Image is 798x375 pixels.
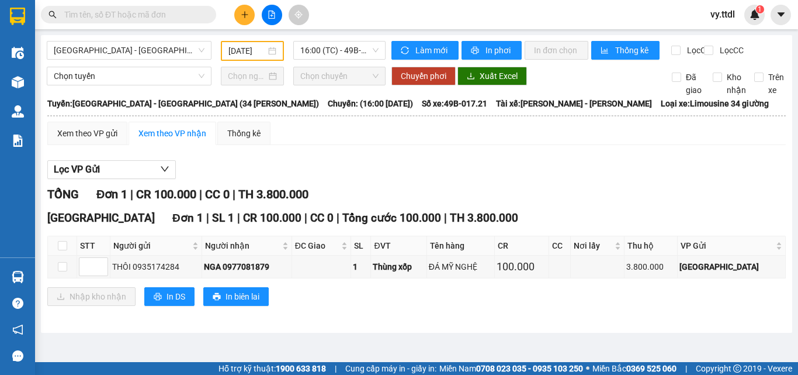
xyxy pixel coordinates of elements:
input: 10/08/2025 [228,44,266,57]
span: Hỗ trợ kỹ thuật: [218,362,326,375]
span: plus [241,11,249,19]
input: Tìm tên, số ĐT hoặc mã đơn [64,8,202,21]
span: Tổng cước 100.000 [342,211,441,225]
th: CC [549,236,571,256]
button: printerIn phơi [462,41,522,60]
span: Loại xe: Limousine 34 giường [661,97,769,110]
span: Đơn 1 [96,187,127,201]
span: question-circle [12,298,23,309]
span: ⚪️ [586,366,589,371]
div: 100.000 [497,259,547,275]
span: Đà Nẵng - Đà Lạt (34 Phòng) [54,42,204,59]
span: Người gửi [113,239,190,252]
button: plus [234,5,255,25]
span: Làm mới [415,44,449,57]
input: Chọn ngày [228,70,266,82]
sup: 1 [756,5,764,13]
span: Đã giao [681,71,706,97]
span: notification [12,324,23,335]
span: Cung cấp máy in - giấy in: [345,362,436,375]
span: down [98,268,105,275]
span: message [12,350,23,362]
span: Tài xế: [PERSON_NAME] - [PERSON_NAME] [496,97,652,110]
div: 3.800.000 [626,260,676,273]
span: | [237,211,240,225]
span: TỔNG [47,187,79,201]
span: CC 0 [310,211,334,225]
button: downloadXuất Excel [457,67,527,85]
button: downloadNhập kho nhận [47,287,136,306]
div: [GEOGRAPHIC_DATA] [679,260,783,273]
span: Lọc CC [715,44,745,57]
button: printerIn DS [144,287,195,306]
span: sync [401,46,411,56]
button: aim [289,5,309,25]
strong: 0708 023 035 - 0935 103 250 [476,364,583,373]
th: CR [495,236,549,256]
div: Thống kê [227,127,261,140]
span: Số xe: 49B-017.21 [422,97,487,110]
th: Thu hộ [624,236,678,256]
span: ĐC Giao [295,239,339,252]
span: | [130,187,133,201]
span: Người nhận [205,239,279,252]
span: TH 3.800.000 [450,211,518,225]
td: Đà Nẵng [678,256,785,278]
span: copyright [733,364,741,373]
button: syncLàm mới [391,41,459,60]
th: ĐVT [371,236,426,256]
span: TH 3.800.000 [238,187,308,201]
button: In đơn chọn [525,41,588,60]
span: VP Gửi [681,239,773,252]
span: Kho nhận [722,71,751,97]
img: warehouse-icon [12,76,24,88]
strong: 0369 525 060 [626,364,676,373]
span: bar-chart [601,46,610,56]
span: | [206,211,209,225]
span: Chuyến: (16:00 [DATE]) [328,97,413,110]
button: file-add [262,5,282,25]
span: 1 [758,5,762,13]
span: In phơi [485,44,512,57]
span: printer [471,46,481,56]
span: | [233,187,235,201]
span: printer [213,293,221,302]
span: | [685,362,687,375]
div: Xem theo VP nhận [138,127,206,140]
span: Lọc CR [682,44,713,57]
img: logo-vxr [10,8,25,25]
div: 1 [353,260,369,273]
th: SL [351,236,372,256]
span: Trên xe [764,71,789,97]
span: Thống kê [615,44,650,57]
span: In DS [166,290,185,303]
span: file-add [268,11,276,19]
span: SL 1 [212,211,234,225]
span: up [98,260,105,267]
span: caret-down [776,9,786,20]
div: NGA 0977081879 [204,260,289,273]
button: Lọc VP Gửi [47,160,176,179]
span: download [467,72,475,81]
span: | [199,187,202,201]
span: vy.ttdl [701,7,744,22]
span: CR 100.000 [136,187,196,201]
span: printer [154,293,162,302]
span: | [336,211,339,225]
span: | [335,362,336,375]
span: In biên lai [225,290,259,303]
div: Thùng xốp [373,260,424,273]
span: Chọn chuyến [300,67,379,85]
img: warehouse-icon [12,271,24,283]
button: caret-down [771,5,791,25]
span: 16:00 (TC) - 49B-017.21 [300,42,379,59]
button: bar-chartThống kê [591,41,660,60]
span: Lọc VP Gửi [54,162,100,177]
span: | [444,211,447,225]
button: Chuyển phơi [391,67,456,85]
th: STT [77,236,110,256]
span: down [160,164,169,174]
img: solution-icon [12,135,24,147]
span: Increase Value [95,258,107,267]
span: Nơi lấy [574,239,612,252]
